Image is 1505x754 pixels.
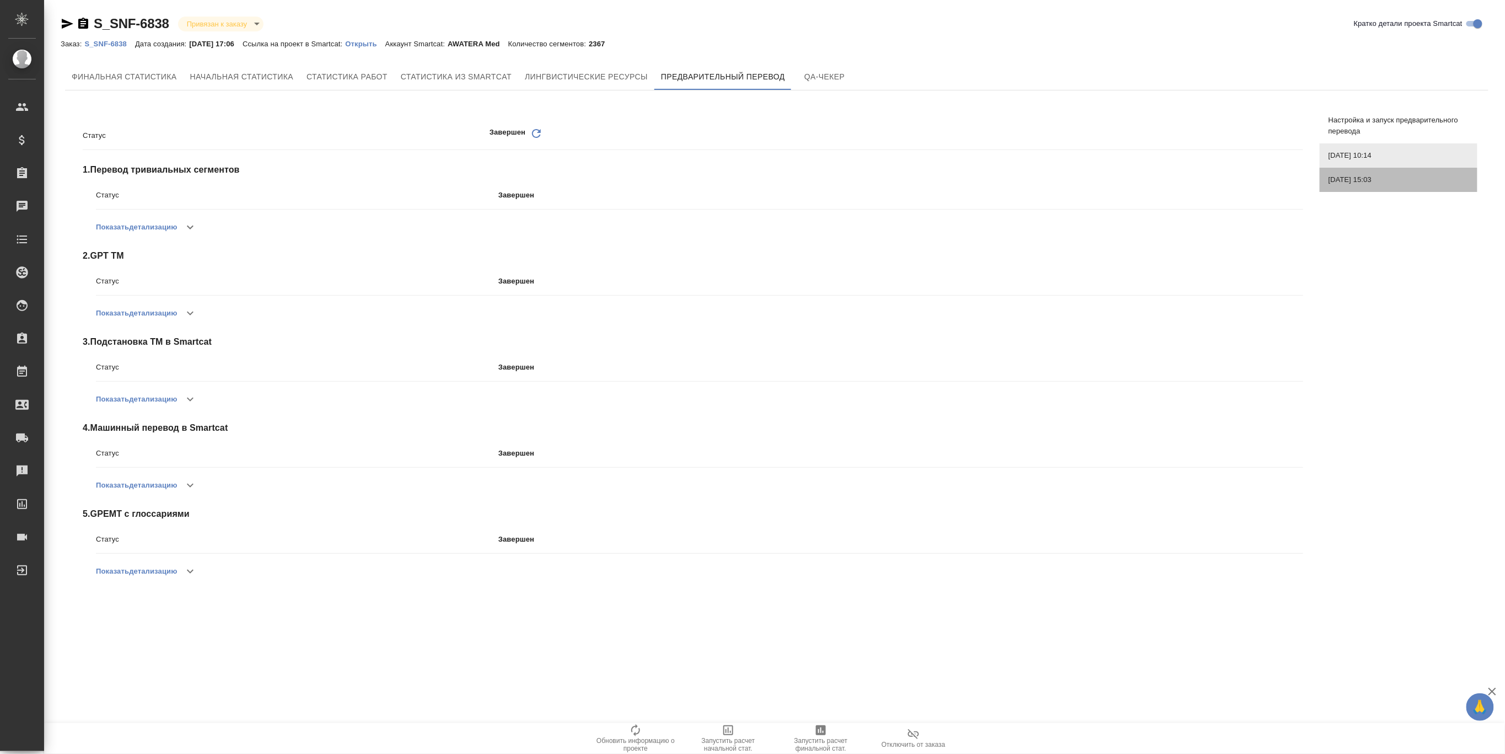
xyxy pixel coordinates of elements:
[1471,696,1490,719] span: 🙏
[1320,168,1477,192] div: [DATE] 15:03
[83,249,1303,263] span: 2 . GPT TM
[83,421,1303,435] span: 4 . Машинный перевод в Smartcat
[798,70,851,84] span: QA-чекер
[189,40,243,48] p: [DATE] 17:06
[178,17,264,31] div: Привязан к заказу
[1354,18,1463,29] span: Кратко детали проекта Smartcat
[61,17,74,30] button: Скопировать ссылку для ЯМессенджера
[508,40,589,48] p: Количество сегментов:
[498,362,1303,373] p: Завершен
[96,558,177,585] button: Показатьдетализацию
[525,70,648,84] span: Лингвистические ресурсы
[1466,693,1494,721] button: 🙏
[190,70,294,84] span: Начальная статистика
[1320,108,1477,143] div: Настройка и запуск предварительного перевода
[96,448,498,459] p: Статус
[498,190,1303,201] p: Завершен
[498,448,1303,459] p: Завершен
[1329,150,1469,161] span: [DATE] 10:14
[96,472,177,499] button: Показатьдетализацию
[84,40,135,48] p: S_SNF-6838
[83,163,1303,177] span: 1 . Перевод тривиальных сегментов
[498,276,1303,287] p: Завершен
[661,70,785,84] span: Предварительный перевод
[1320,143,1477,168] div: [DATE] 10:14
[385,40,448,48] p: Аккаунт Smartcat:
[61,40,84,48] p: Заказ:
[448,40,508,48] p: AWATERA Med
[83,335,1303,349] span: 3 . Подстановка ТМ в Smartcat
[96,190,498,201] p: Статус
[498,534,1303,545] p: Завершен
[96,362,498,373] p: Статус
[96,276,498,287] p: Статус
[96,214,177,240] button: Показатьдетализацию
[96,300,177,327] button: Показатьдетализацию
[84,39,135,48] a: S_SNF-6838
[72,70,177,84] span: Финальная статистика
[94,16,169,31] a: S_SNF-6838
[401,70,512,84] span: Статистика из Smartcat
[77,17,90,30] button: Скопировать ссылку
[307,70,388,84] span: Статистика работ
[1329,115,1469,137] span: Настройка и запуск предварительного перевода
[345,40,385,48] p: Открыть
[135,40,189,48] p: Дата создания:
[589,40,613,48] p: 2367
[96,386,177,413] button: Показатьдетализацию
[345,39,385,48] a: Открыть
[490,127,525,144] p: Завершен
[243,40,345,48] p: Ссылка на проект в Smartcat:
[83,130,490,141] p: Статус
[83,507,1303,521] span: 5 . GPEMT с глоссариями
[1329,174,1469,185] span: [DATE] 15:03
[96,534,498,545] p: Статус
[184,19,250,29] button: Привязан к заказу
